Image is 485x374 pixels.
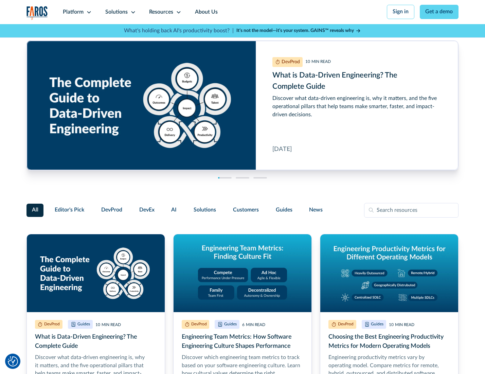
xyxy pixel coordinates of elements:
[27,41,459,170] div: cms-link
[233,206,259,214] span: Customers
[276,206,292,214] span: Guides
[26,6,48,20] img: Logo of the analytics and reporting company Faros.
[27,41,459,170] a: What is Data-Driven Engineering? The Complete Guide
[364,203,459,218] input: Search resources
[194,206,216,214] span: Solutions
[174,234,311,312] img: Graphic titled 'Engineering Team Metrics: Finding Culture Fit' with four cultural models: Compete...
[236,28,354,33] strong: It’s not the model—it’s your system. GAINS™ reveals why
[236,27,361,34] a: It’s not the model—it’s your system. GAINS™ reveals why
[105,8,128,16] div: Solutions
[101,206,122,214] span: DevProd
[63,8,84,16] div: Platform
[171,206,177,214] span: AI
[26,6,48,20] a: home
[27,234,165,312] img: Graphic titled 'The Complete Guide to Data-Driven Engineering' showing five pillars around a cent...
[320,234,458,312] img: Graphic titled 'Engineering productivity metrics for different operating models' showing five mod...
[139,206,155,214] span: DevEx
[55,206,84,214] span: Editor's Pick
[309,206,323,214] span: News
[32,206,38,214] span: All
[149,8,173,16] div: Resources
[387,5,414,19] a: Sign in
[8,356,18,367] img: Revisit consent button
[8,356,18,367] button: Cookie Settings
[420,5,459,19] a: Get a demo
[26,203,459,218] form: Filter Form
[124,27,234,35] p: What's holding back AI's productivity boost? |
